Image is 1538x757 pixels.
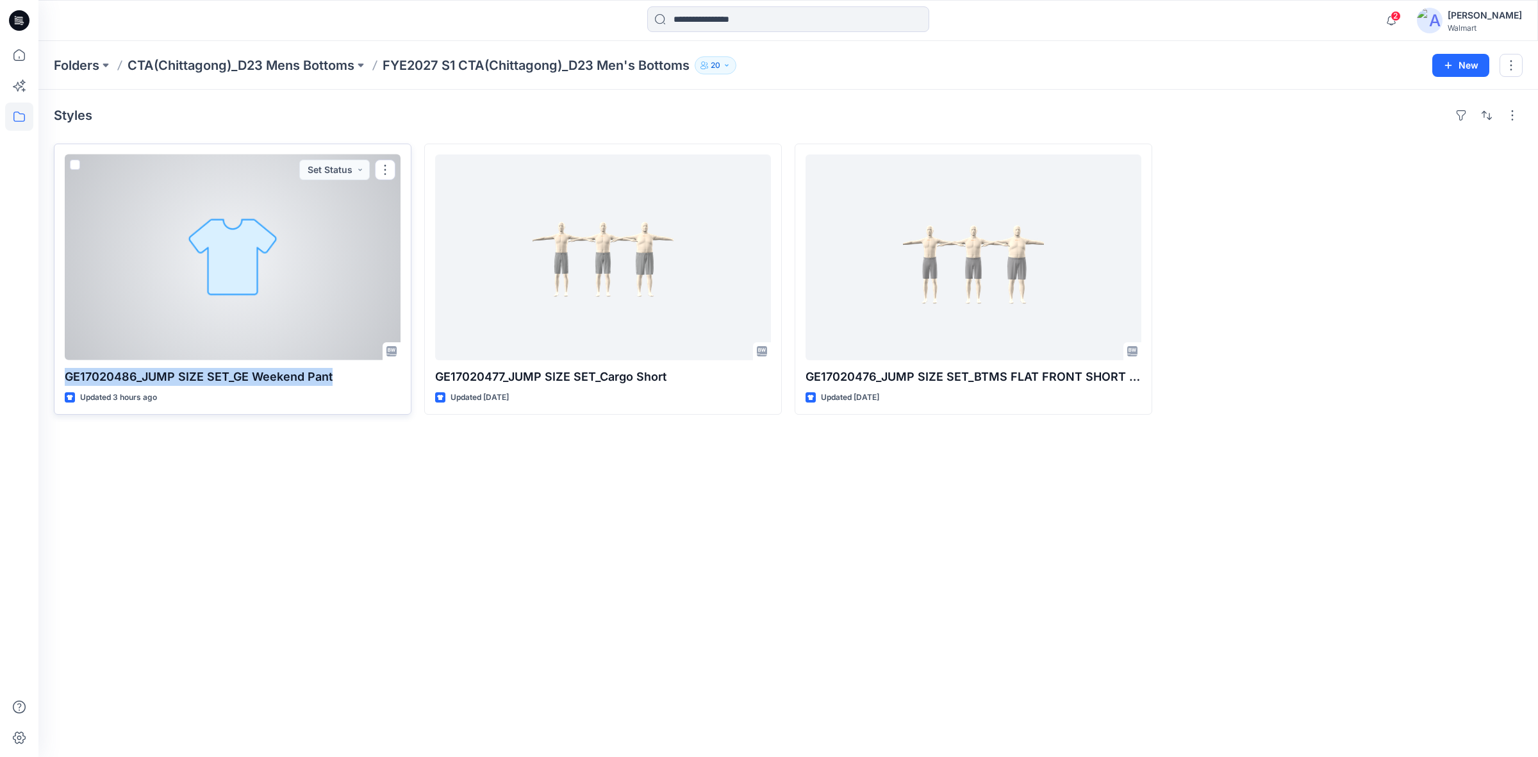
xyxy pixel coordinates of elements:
div: [PERSON_NAME] [1448,8,1522,23]
a: CTA(Chittagong)_D23 Mens Bottoms [128,56,354,74]
p: GE17020477_JUMP SIZE SET_Cargo Short [435,368,771,386]
button: New [1432,54,1489,77]
span: 2 [1391,11,1401,21]
p: FYE2027 S1 CTA(Chittagong)_D23 Men's Bottoms [383,56,690,74]
h4: Styles [54,108,92,123]
button: 20 [695,56,736,74]
p: GE17020486_JUMP SIZE SET_GE Weekend Pant [65,368,401,386]
img: avatar [1417,8,1443,33]
p: Updated [DATE] [821,391,879,404]
p: 20 [711,58,720,72]
div: Walmart [1448,23,1522,33]
a: Folders [54,56,99,74]
p: Updated 3 hours ago [80,391,157,404]
a: GE17020476_JUMP SIZE SET_BTMS FLAT FRONT SHORT 9 INCH [806,154,1141,360]
a: GE17020486_JUMP SIZE SET_GE Weekend Pant [65,154,401,360]
p: Updated [DATE] [451,391,509,404]
p: GE17020476_JUMP SIZE SET_BTMS FLAT FRONT SHORT 9 INCH [806,368,1141,386]
a: GE17020477_JUMP SIZE SET_Cargo Short [435,154,771,360]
